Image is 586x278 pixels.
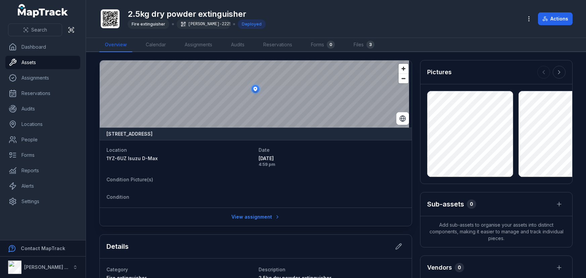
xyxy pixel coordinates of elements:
[5,148,80,162] a: Forms
[306,38,340,52] a: Forms0
[106,242,129,251] h2: Details
[5,195,80,208] a: Settings
[5,179,80,193] a: Alerts
[420,216,572,247] span: Add sub-assets to organise your assets into distinct components, making it easier to manage and t...
[128,9,266,19] h1: 2.5kg dry powder extinguisher
[8,24,62,36] button: Search
[227,211,284,223] a: View assignment
[259,162,405,167] span: 4:59 pm
[538,12,573,25] button: Actions
[226,38,250,52] a: Audits
[106,131,152,137] strong: [STREET_ADDRESS]
[132,21,165,27] span: Fire extinguisher
[106,194,129,200] span: Condition
[140,38,171,52] a: Calendar
[5,133,80,146] a: People
[106,155,158,161] span: 1YZ-6UZ Isuzu D-Max
[106,177,153,182] span: Condition Picture(s)
[5,71,80,85] a: Assignments
[467,199,476,209] div: 0
[399,74,408,83] button: Zoom out
[348,38,380,52] a: Files3
[399,64,408,74] button: Zoom in
[100,60,409,128] canvas: Map
[238,19,266,29] div: Deployed
[18,4,68,17] a: MapTrack
[259,267,285,272] span: Description
[21,245,65,251] strong: Contact MapTrack
[455,263,464,272] div: 0
[5,40,80,54] a: Dashboard
[106,147,127,153] span: Location
[99,38,132,52] a: Overview
[106,155,253,162] a: 1YZ-6UZ Isuzu D-Max
[396,112,409,125] button: Switch to Satellite View
[5,87,80,100] a: Reservations
[106,267,128,272] span: Category
[366,41,374,49] div: 3
[427,67,452,77] h3: Pictures
[259,147,270,153] span: Date
[327,41,335,49] div: 0
[259,155,405,167] time: 8/26/2025, 4:59:20 PM
[5,56,80,69] a: Assets
[5,164,80,177] a: Reports
[427,263,452,272] h3: Vendors
[24,264,71,270] strong: [PERSON_NAME] Air
[5,102,80,115] a: Audits
[5,118,80,131] a: Locations
[258,38,298,52] a: Reservations
[177,19,230,29] div: [PERSON_NAME]-2225
[427,199,464,209] h2: Sub-assets
[259,155,405,162] span: [DATE]
[31,27,47,33] span: Search
[179,38,218,52] a: Assignments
